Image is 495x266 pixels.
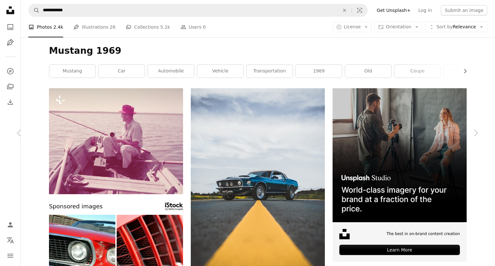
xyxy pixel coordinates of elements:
[160,24,170,31] span: 5.1k
[333,88,467,222] img: file-1715651741414-859baba4300dimage
[29,4,40,16] button: Search Unsplash
[49,65,95,78] a: mustang
[99,65,145,78] a: car
[4,234,17,247] button: Language
[339,245,460,255] div: Learn More
[337,4,352,16] button: Clear
[148,65,194,78] a: automobile
[4,249,17,262] button: Menu
[4,80,17,93] a: Collections
[49,88,183,194] img: UNITED STATES - CIRCA 1950s: Man sitting in rowing boat, fishing.
[73,17,115,37] a: Illustrations 26
[425,22,487,32] button: Sort byRelevance
[180,17,206,37] a: Users 0
[4,36,17,49] a: Illustrations
[4,96,17,109] a: Download History
[436,24,452,29] span: Sort by
[344,24,361,29] span: License
[49,202,102,211] span: Sponsored images
[444,65,490,78] a: sports car
[441,5,487,15] button: Submit an image
[352,4,367,16] button: Visual search
[4,218,17,231] a: Log in / Sign up
[203,24,206,31] span: 0
[110,24,116,31] span: 26
[333,22,372,32] button: License
[28,4,368,17] form: Find visuals sitewide
[191,185,325,191] a: blue chevrolet camaro on road during daytime
[126,17,170,37] a: Collections 5.1k
[296,65,342,78] a: 1969
[49,45,467,57] h1: Mustang 1969
[4,65,17,78] a: Explore
[49,138,183,144] a: UNITED STATES - CIRCA 1950s: Man sitting in rowing boat, fishing.
[373,5,414,15] a: Get Unsplash+
[436,24,476,30] span: Relevance
[414,5,436,15] a: Log in
[345,65,391,78] a: old
[459,65,467,78] button: scroll list to the right
[456,102,495,164] a: Next
[4,21,17,33] a: Photos
[247,65,293,78] a: transportation
[333,88,467,262] a: The best in on-brand content creationLearn More
[386,24,411,29] span: Orientation
[386,231,460,237] span: The best in on-brand content creation
[394,65,441,78] a: coupe
[197,65,243,78] a: vehicle
[374,22,422,32] button: Orientation
[339,229,350,239] img: file-1631678316303-ed18b8b5cb9cimage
